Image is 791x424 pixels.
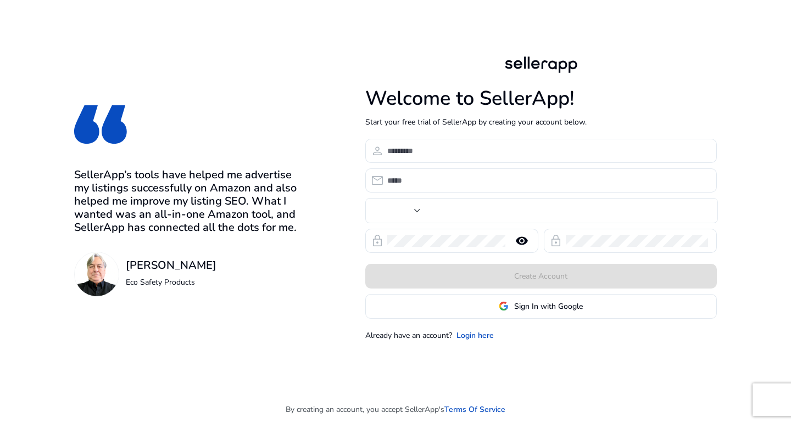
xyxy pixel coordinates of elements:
p: Eco Safety Products [126,276,216,288]
span: person [371,144,384,157]
mat-icon: remove_red_eye [509,234,535,247]
p: Start your free trial of SellerApp by creating your account below. [365,116,717,128]
span: lock [371,234,384,247]
span: Sign In with Google [514,301,583,312]
span: lock [549,234,562,247]
button: Sign In with Google [365,294,717,319]
a: Terms Of Service [444,404,505,415]
h1: Welcome to SellerApp! [365,87,717,110]
h3: SellerApp’s tools have helped me advertise my listings successfully on Amazon and also helped me ... [74,168,309,234]
h3: [PERSON_NAME] [126,259,216,272]
span: email [371,174,384,187]
img: google-logo.svg [499,301,509,311]
p: Already have an account? [365,330,452,341]
a: Login here [456,330,494,341]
